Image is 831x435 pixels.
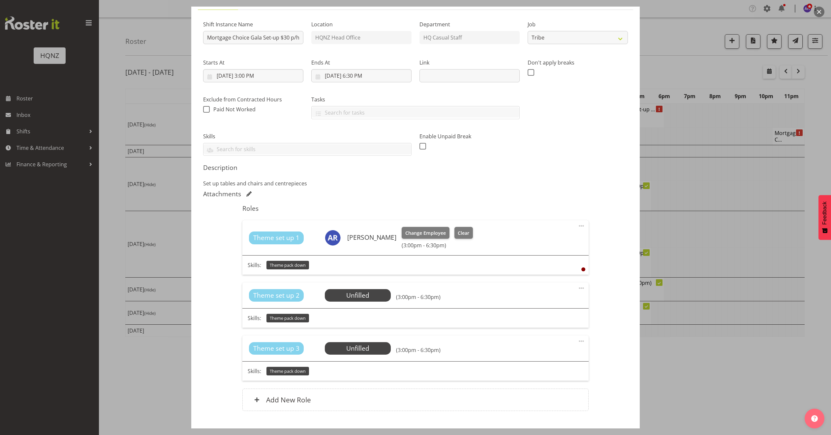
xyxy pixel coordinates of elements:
p: Skills: [248,261,261,269]
label: Ends At [311,59,412,67]
h5: Roles [242,204,588,212]
button: Change Employee [402,227,449,239]
button: Clear [454,227,473,239]
label: Skills [203,132,412,140]
h5: Attachments [203,190,241,198]
span: Clear [458,230,469,237]
input: Click to select... [203,69,303,82]
h6: (3:00pm - 6:30pm) [396,347,441,353]
input: Click to select... [311,69,412,82]
label: Don't apply breaks [528,59,628,67]
span: Theme set up 1 [253,233,299,243]
span: Unfilled [346,344,369,353]
h6: (3:00pm - 6:30pm) [402,242,473,249]
span: Change Employee [405,230,446,237]
img: alex-romanytchev10814.jpg [325,230,341,246]
p: Set up tables and chairs and centrepieces [203,179,628,187]
label: Tasks [311,95,520,103]
label: Department [419,20,520,28]
h5: Description [203,164,628,172]
input: Search for tasks [312,107,519,118]
h6: [PERSON_NAME] [347,234,396,241]
input: Search for skills [203,144,411,154]
label: Exclude from Contracted Hours [203,95,303,103]
label: Shift Instance Name [203,20,303,28]
span: Paid Not Worked [213,106,256,113]
h6: (3:00pm - 6:30pm) [396,294,441,300]
span: Theme pack down [270,315,306,321]
button: Feedback - Show survey [818,195,831,240]
input: Shift Instance Name [203,31,303,44]
label: Starts At [203,59,303,67]
span: Feedback [822,202,828,225]
label: Link [419,59,520,67]
span: Theme pack down [270,368,306,374]
p: Skills: [248,367,261,375]
span: Theme set up 3 [253,344,299,353]
img: help-xxl-2.png [811,415,818,422]
label: Enable Unpaid Break [419,132,520,140]
span: Theme pack down [270,262,306,268]
span: Unfilled [346,291,369,300]
label: Job [528,20,628,28]
label: Location [311,20,412,28]
p: Skills: [248,314,261,322]
span: Theme set up 2 [253,291,299,300]
h6: Add New Role [266,395,311,404]
div: User is clocked out [581,267,585,271]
